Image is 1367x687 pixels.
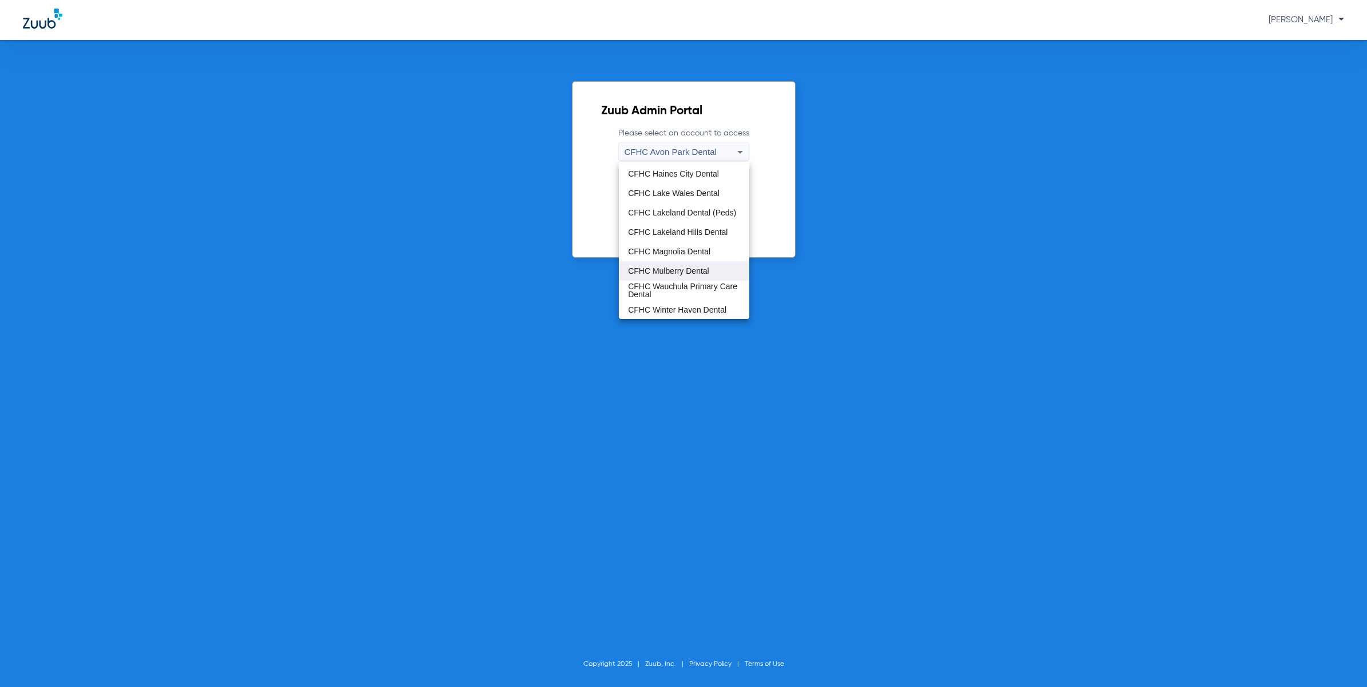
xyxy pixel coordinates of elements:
span: CFHC Magnolia Dental [628,247,710,255]
span: CFHC Winter Haven Dental [628,306,726,314]
span: CFHC Lakeland Hills Dental [628,228,728,236]
span: CFHC Lake Wales Dental [628,189,720,197]
span: CFHC Mulberry Dental [628,267,709,275]
span: CFHC Lakeland Dental (Peds) [628,209,736,217]
iframe: Chat Widget [1310,632,1367,687]
span: CFHC Wauchula Primary Care Dental [628,282,740,298]
span: CFHC Haines City Dental [628,170,719,178]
